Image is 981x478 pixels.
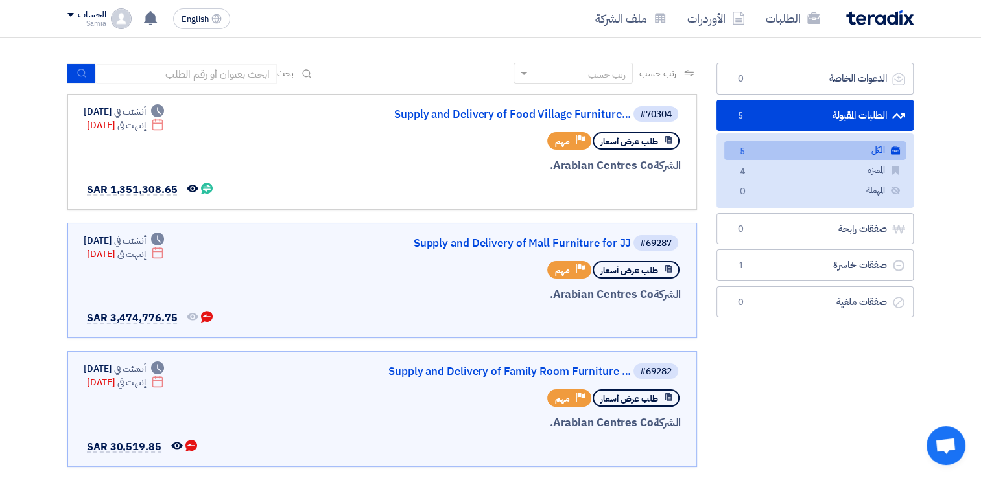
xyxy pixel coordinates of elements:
span: الشركة [654,157,681,174]
a: صفقات رابحة0 [716,213,914,245]
a: الكل [724,141,906,160]
span: الشركة [654,286,681,302]
span: مهم [555,135,570,148]
span: SAR 3,474,776.75 [87,310,177,326]
span: طلب عرض أسعار [600,393,658,405]
div: Arabian Centres Co. [369,157,681,174]
button: English [173,8,230,29]
a: الدعوات الخاصة0 [716,63,914,95]
span: SAR 1,351,308.65 [87,182,177,198]
span: 0 [733,296,748,309]
span: إنتهت في [117,247,145,261]
span: أنشئت في [114,362,145,376]
div: Arabian Centres Co. [369,415,681,431]
div: [DATE] [87,376,164,389]
img: Teradix logo [846,10,914,25]
span: 0 [735,185,750,199]
span: SAR 30,519.85 [87,439,161,455]
span: أنشئت في [114,234,145,247]
div: رتب حسب [588,68,626,82]
span: 1 [733,259,748,272]
span: إنتهت في [117,119,145,132]
span: إنتهت في [117,376,145,389]
div: [DATE] [87,247,164,261]
a: المهملة [724,181,906,200]
span: مهم [555,393,570,405]
a: Supply and Delivery of Mall Furniture for JJ [372,238,631,249]
span: English [182,15,209,24]
div: [DATE] [87,119,164,132]
span: 4 [735,165,750,179]
span: طلب عرض أسعار [600,264,658,277]
a: Supply and Delivery of Food Village Furniture... [372,109,631,120]
span: 5 [733,109,748,122]
div: [DATE] [84,105,164,119]
a: الأوردرات [677,3,755,34]
span: أنشئت في [114,105,145,119]
span: بحث [277,67,294,80]
span: 0 [733,73,748,85]
span: طلب عرض أسعار [600,135,658,148]
span: 5 [735,145,750,159]
a: المميزة [724,161,906,180]
div: [DATE] [84,362,164,376]
div: Open chat [927,426,965,465]
div: #69282 [640,367,672,376]
a: ملف الشركة [585,3,677,34]
div: Arabian Centres Co. [369,286,681,303]
a: صفقات ملغية0 [716,286,914,318]
div: #69287 [640,239,672,248]
div: Samia [67,20,106,27]
a: صفقات خاسرة1 [716,249,914,281]
a: Supply and Delivery of Family Room Furniture ... [372,366,631,378]
span: مهم [555,264,570,277]
div: #70304 [640,110,672,119]
a: الطلبات [755,3,831,34]
img: profile_test.png [111,8,132,29]
a: الطلبات المقبولة5 [716,100,914,131]
div: [DATE] [84,234,164,247]
span: رتب حسب [639,67,676,80]
span: 0 [733,223,748,236]
input: ابحث بعنوان أو رقم الطلب [95,64,277,84]
div: الحساب [78,10,106,21]
span: الشركة [654,415,681,431]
